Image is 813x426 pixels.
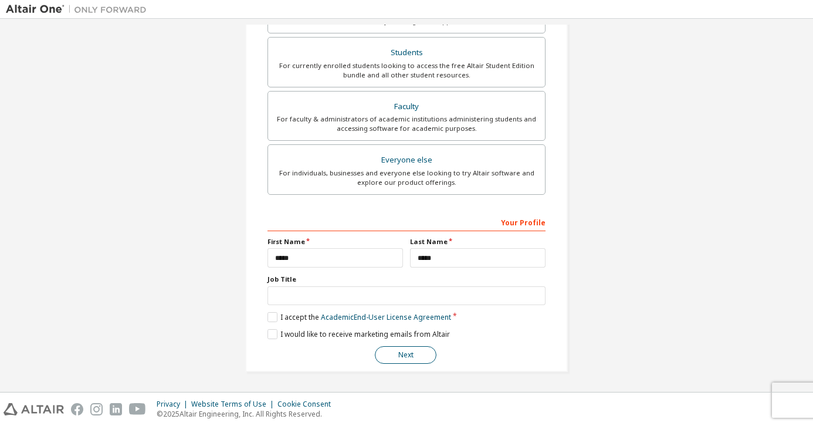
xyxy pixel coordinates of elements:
img: facebook.svg [71,403,83,415]
label: Job Title [267,275,546,284]
p: © 2025 Altair Engineering, Inc. All Rights Reserved. [157,409,338,419]
div: Everyone else [275,152,538,168]
img: instagram.svg [90,403,103,415]
img: youtube.svg [129,403,146,415]
div: For currently enrolled students looking to access the free Altair Student Edition bundle and all ... [275,61,538,80]
div: For faculty & administrators of academic institutions administering students and accessing softwa... [275,114,538,133]
a: Academic End-User License Agreement [321,312,451,322]
div: Privacy [157,400,191,409]
div: Website Terms of Use [191,400,277,409]
img: altair_logo.svg [4,403,64,415]
button: Next [375,346,436,364]
label: Last Name [410,237,546,246]
div: Your Profile [267,212,546,231]
div: Faculty [275,99,538,115]
label: I accept the [267,312,451,322]
div: For individuals, businesses and everyone else looking to try Altair software and explore our prod... [275,168,538,187]
div: Students [275,45,538,61]
img: linkedin.svg [110,403,122,415]
label: First Name [267,237,403,246]
img: Altair One [6,4,153,15]
div: Cookie Consent [277,400,338,409]
label: I would like to receive marketing emails from Altair [267,329,450,339]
